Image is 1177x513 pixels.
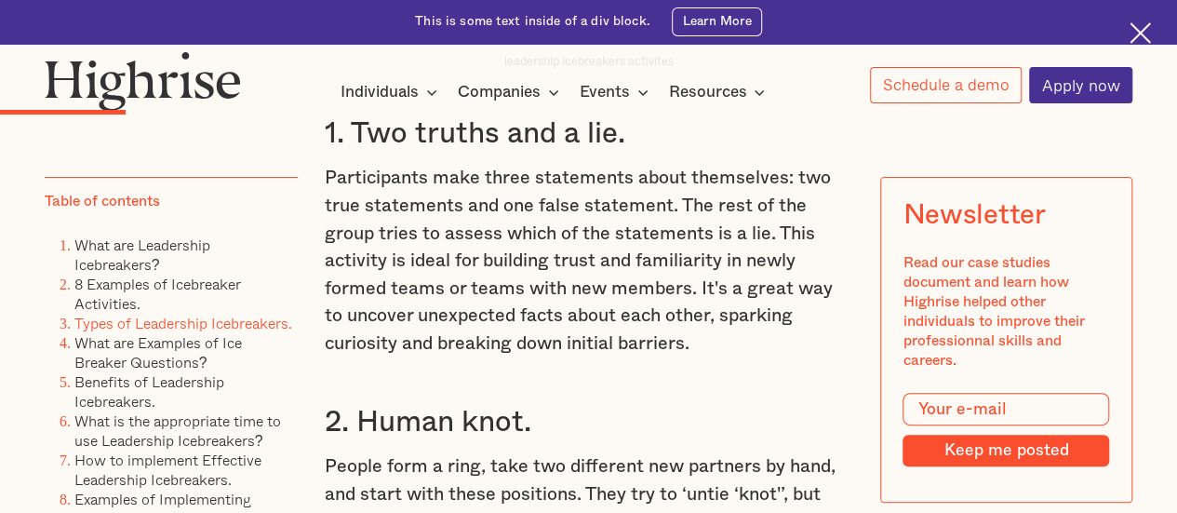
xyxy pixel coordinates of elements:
[74,371,224,412] a: Benefits of Leadership Icebreakers.
[74,273,241,315] a: 8 Examples of Icebreaker Activities.
[325,165,853,358] p: Participants make three statements about themselves: two true statements and one false statement....
[74,449,261,491] a: How to implement Effective Leadership Icebreakers.
[74,234,210,276] a: What are Leadership Icebreakers?
[870,67,1022,103] a: Schedule a demo
[341,81,419,103] div: Individuals
[45,51,241,111] img: Highrise logo
[458,81,541,103] div: Companies
[325,404,853,440] h3: 2. Human knot.
[1029,67,1132,103] a: Apply now
[903,393,1109,426] input: Your e-mail
[415,13,650,31] div: This is some text inside of a div block.
[903,199,1045,231] div: Newsletter
[903,253,1109,371] div: Read our case studies document and learn how Highrise helped other individuals to improve their p...
[668,81,770,103] div: Resources
[1130,22,1151,44] img: Cross icon
[458,81,565,103] div: Companies
[580,81,630,103] div: Events
[668,81,746,103] div: Resources
[341,81,443,103] div: Individuals
[74,410,281,452] a: What is the appropriate time to use Leadership Icebreakers?
[672,7,762,36] a: Learn More
[325,115,853,152] h3: 1. Two truths and a lie.
[74,331,242,373] a: What are Examples of Ice Breaker Questions?
[45,192,160,211] div: Table of contents
[903,435,1109,466] input: Keep me posted
[74,312,292,334] a: Types of Leadership Icebreakers.
[580,81,654,103] div: Events
[903,393,1109,466] form: Modal Form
